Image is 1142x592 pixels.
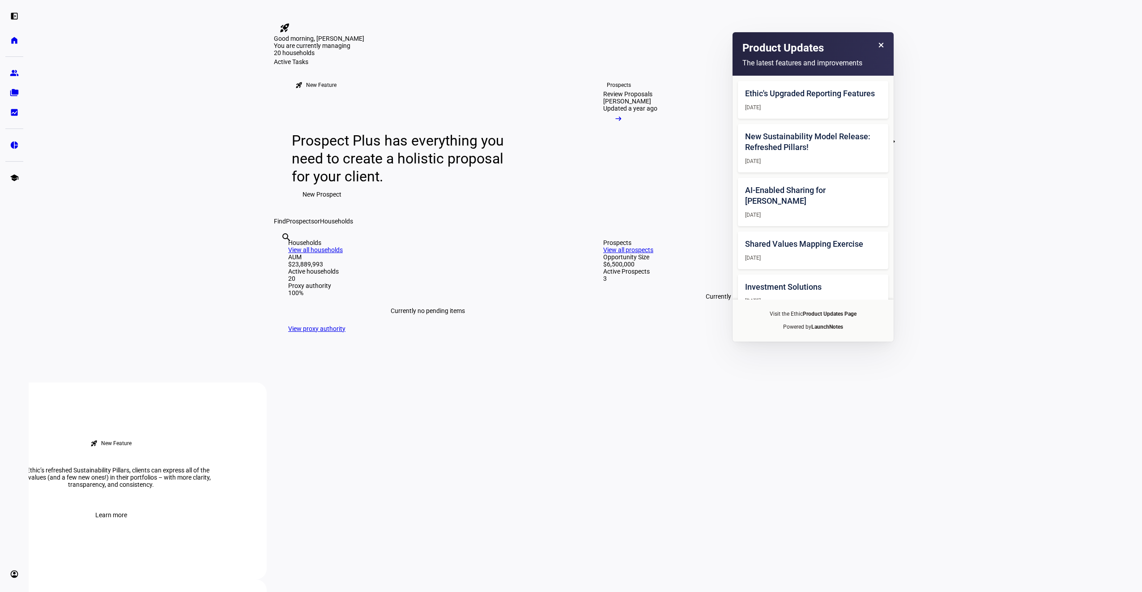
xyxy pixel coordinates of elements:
mat-icon: arrow_right_alt [614,114,623,123]
eth-mat-symbol: home [10,36,19,45]
eth-mat-symbol: bid_landscape [10,108,19,117]
div: AUM [288,253,567,261]
div: [DATE] [745,254,881,262]
div: 3 [603,275,882,282]
h2: Ethic's Upgraded Reporting Features [745,88,881,99]
mat-icon: rocket_launch [279,22,290,33]
a: View all prospects [603,246,653,253]
button: Learn more [85,506,138,524]
input: Enter name of prospect or household [281,244,283,255]
mat-icon: rocket_launch [295,82,303,89]
span: Prospects [286,218,314,225]
div: Currently no pending items [603,282,882,311]
mat-icon: search [281,232,292,243]
a: View all households [288,246,343,253]
eth-mat-symbol: group [10,69,19,77]
span: You are currently managing [274,42,350,49]
div: Active Tasks [274,58,897,65]
span: New Prospect [303,185,341,203]
div: Proxy authority [288,282,567,289]
div: Prospects [607,82,631,89]
div: Currently no pending items [288,296,567,325]
button: New Prospect [292,185,352,203]
span: Households [320,218,353,225]
div: 100% [288,289,567,296]
eth-mat-symbol: folder_copy [10,88,19,97]
eth-mat-symbol: account_circle [10,570,19,579]
eth-mat-symbol: pie_chart [10,141,19,150]
mat-icon: rocket_launch [90,440,98,447]
div: Prospect Plus has everything you need to create a holistic proposal for your client. [292,132,512,185]
div: Review Proposals [603,90,652,98]
div: [PERSON_NAME] [603,98,651,105]
div: Find or [274,218,897,225]
eth-mat-symbol: school [10,173,19,182]
div: $23,889,993 [288,261,567,268]
h2: Shared Values Mapping Exercise [745,239,881,249]
div: Opportunity Size [603,253,882,261]
p: Visit the Ethic [738,310,888,318]
div: Good morning, [PERSON_NAME] [274,35,897,42]
h2: Investment Solutions [745,282,881,292]
div: Active households [288,268,567,275]
div: Updated a year ago [603,105,657,112]
h2: AI-Enabled Sharing for [PERSON_NAME] [745,185,881,206]
div: New Feature [101,440,132,447]
div: [DATE] [745,297,881,305]
a: LaunchNotes [811,324,843,330]
p: Powered by [738,323,888,331]
h1: Product Updates [742,41,824,56]
div: [DATE] [745,103,881,112]
eth-mat-symbol: left_panel_open [10,12,19,21]
a: bid_landscape [5,103,23,121]
div: New Feature [306,82,337,89]
div: $6,500,000 [603,261,882,268]
div: 20 [288,275,567,282]
div: 20 households [274,49,363,58]
a: folder_copy [5,84,23,102]
a: View proxy authority [288,325,345,332]
p: The latest features and improvements [742,59,883,67]
div: [DATE] [745,211,881,219]
a: home [5,31,23,49]
a: Product Updates Page [803,311,856,317]
h2: New Sustainability Model Release: Refreshed Pillars! [745,131,881,153]
div: Households [288,239,567,246]
div: Prospects [603,239,882,246]
span: Learn more [95,506,127,524]
a: group [5,64,23,82]
div: [DATE] [745,157,881,165]
a: pie_chart [5,136,23,154]
a: ProspectsReview Proposals[PERSON_NAME]Updated a year ago [589,65,737,218]
div: Active Prospects [603,268,882,275]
